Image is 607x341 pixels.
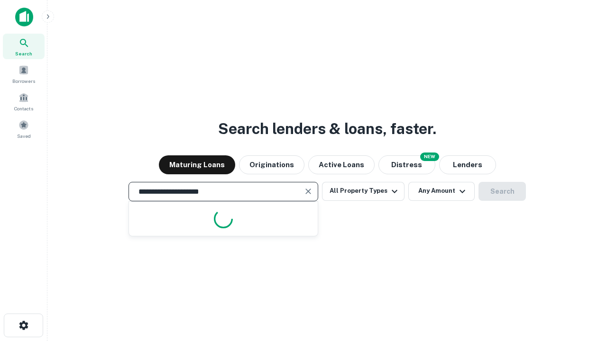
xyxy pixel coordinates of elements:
button: Active Loans [308,155,375,174]
button: Lenders [439,155,496,174]
a: Search [3,34,45,59]
button: Originations [239,155,304,174]
a: Saved [3,116,45,142]
button: All Property Types [322,182,405,201]
img: capitalize-icon.png [15,8,33,27]
span: Saved [17,132,31,140]
a: Borrowers [3,61,45,87]
button: Search distressed loans with lien and other non-mortgage details. [378,155,435,174]
button: Maturing Loans [159,155,235,174]
span: Borrowers [12,77,35,85]
button: Any Amount [408,182,475,201]
button: Clear [302,185,315,198]
a: Contacts [3,89,45,114]
iframe: Chat Widget [560,265,607,311]
h3: Search lenders & loans, faster. [218,117,436,140]
div: NEW [420,153,439,161]
span: Contacts [14,105,33,112]
span: Search [15,50,32,57]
